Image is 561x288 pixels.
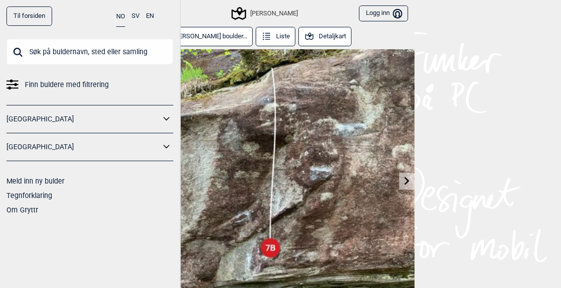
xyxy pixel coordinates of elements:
button: [PERSON_NAME] boulder... [153,27,253,46]
a: Meld inn ny bulder [6,177,65,185]
a: [GEOGRAPHIC_DATA] [6,140,160,154]
a: Til forsiden [6,6,52,26]
a: Tegnforklaring [6,192,52,199]
input: Søk på buldernavn, sted eller samling [6,39,173,65]
button: EN [146,6,154,26]
button: Logg inn [359,5,408,22]
a: [GEOGRAPHIC_DATA] [6,112,160,126]
span: Finn buldere med filtrering [25,78,109,92]
a: Finn buldere med filtrering [6,78,173,92]
button: Liste [256,27,295,46]
button: SV [132,6,140,26]
button: Detaljkart [298,27,351,46]
div: [PERSON_NAME] [233,7,297,19]
button: NO [116,6,125,27]
a: Om Gryttr [6,206,38,214]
